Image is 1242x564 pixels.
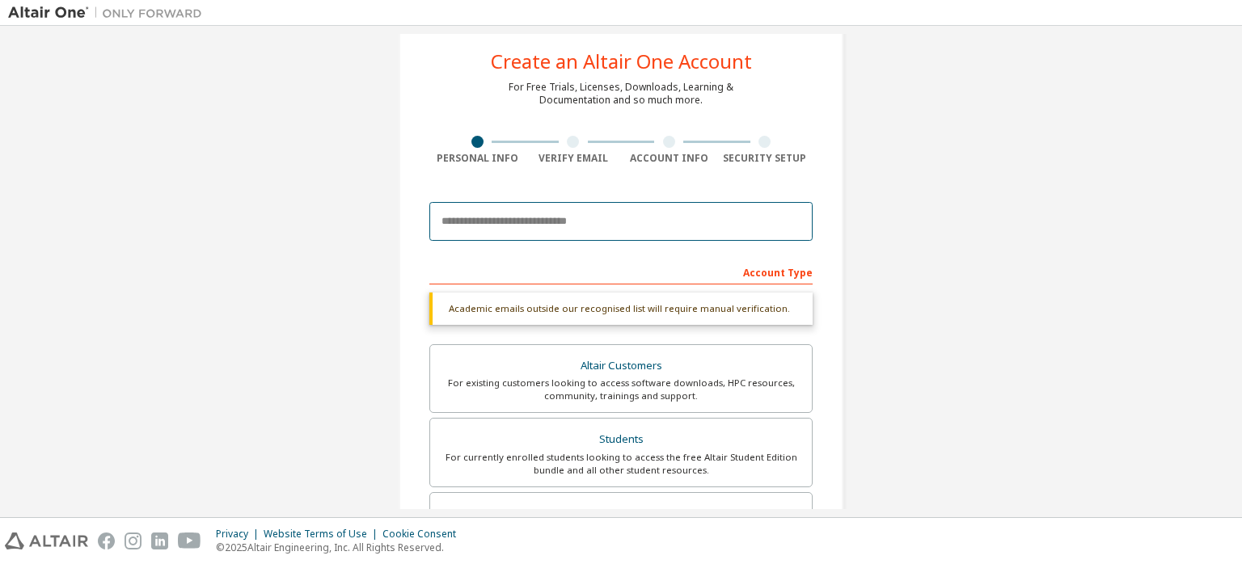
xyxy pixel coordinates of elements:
[440,377,802,402] div: For existing customers looking to access software downloads, HPC resources, community, trainings ...
[98,532,115,549] img: facebook.svg
[440,503,802,525] div: Faculty
[125,532,142,549] img: instagram.svg
[717,152,813,165] div: Security Setup
[8,5,210,21] img: Altair One
[509,81,733,107] div: For Free Trials, Licenses, Downloads, Learning & Documentation and so much more.
[429,293,813,325] div: Academic emails outside our recognised list will require manual verification.
[491,52,752,71] div: Create an Altair One Account
[429,259,813,284] div: Account Type
[526,152,622,165] div: Verify Email
[151,532,168,549] img: linkedin.svg
[216,541,466,554] p: © 2025 Altair Engineering, Inc. All Rights Reserved.
[440,428,802,451] div: Students
[382,528,466,541] div: Cookie Consent
[621,152,717,165] div: Account Info
[178,532,201,549] img: youtube.svg
[440,355,802,377] div: Altair Customers
[440,451,802,477] div: For currently enrolled students looking to access the free Altair Student Edition bundle and all ...
[5,532,88,549] img: altair_logo.svg
[429,152,526,165] div: Personal Info
[216,528,264,541] div: Privacy
[264,528,382,541] div: Website Terms of Use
